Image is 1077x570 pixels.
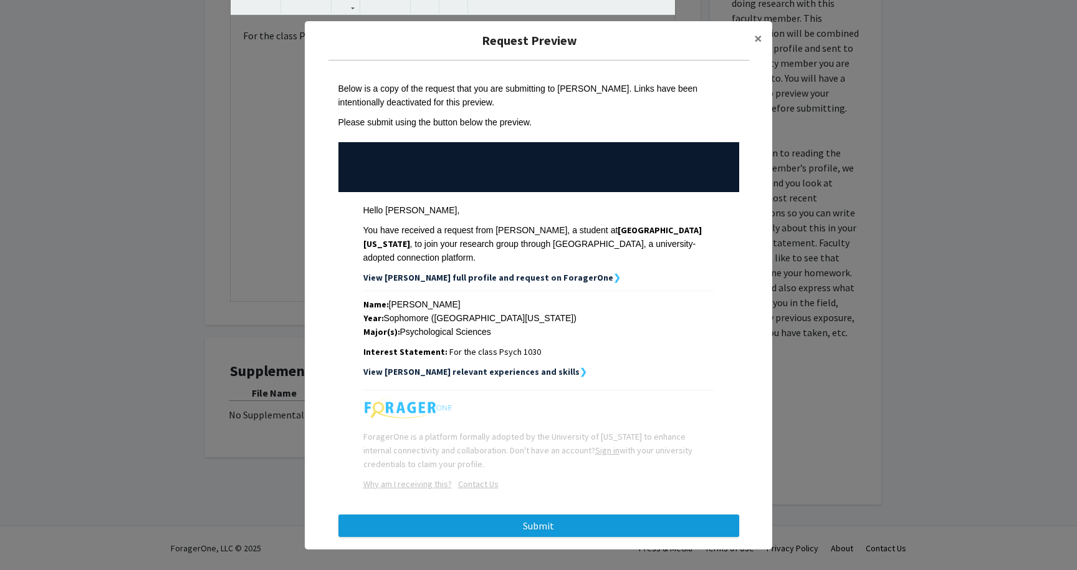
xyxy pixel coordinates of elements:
[363,478,452,490] u: Why am I receiving this?
[363,478,452,490] a: Opens in a new tab
[363,366,580,377] strong: View [PERSON_NAME] relevant experiences and skills
[363,326,400,337] strong: Major(s):
[363,272,613,283] strong: View [PERSON_NAME] full profile and request on ForagerOne
[595,445,620,456] a: Sign in
[363,346,448,357] strong: Interest Statement:
[363,299,389,310] strong: Name:
[363,325,714,339] div: Psychological Sciences
[363,312,384,324] strong: Year:
[363,431,692,470] span: ForagerOne is a platform formally adopted by the University of [US_STATE] to enhance internal con...
[452,478,499,490] a: Opens in a new tab
[9,514,53,561] iframe: Chat
[363,223,714,264] div: You have received a request from [PERSON_NAME], a student at , to join your research group throug...
[338,82,739,109] div: Below is a copy of the request that you are submitting to [PERSON_NAME]. Links have been intentio...
[744,21,772,56] button: Close
[363,311,714,325] div: Sophomore ([GEOGRAPHIC_DATA][US_STATE])
[338,115,739,129] div: Please submit using the button below the preview.
[363,297,714,311] div: [PERSON_NAME]
[363,225,702,249] strong: [GEOGRAPHIC_DATA][US_STATE]
[754,29,762,48] span: ×
[338,514,739,537] button: Submit
[315,31,744,50] h5: Request Preview
[458,478,499,490] u: Contact Us
[363,203,714,217] div: Hello [PERSON_NAME],
[613,272,621,283] strong: ❯
[449,346,541,357] span: For the class Psych 1030
[580,366,587,377] strong: ❯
